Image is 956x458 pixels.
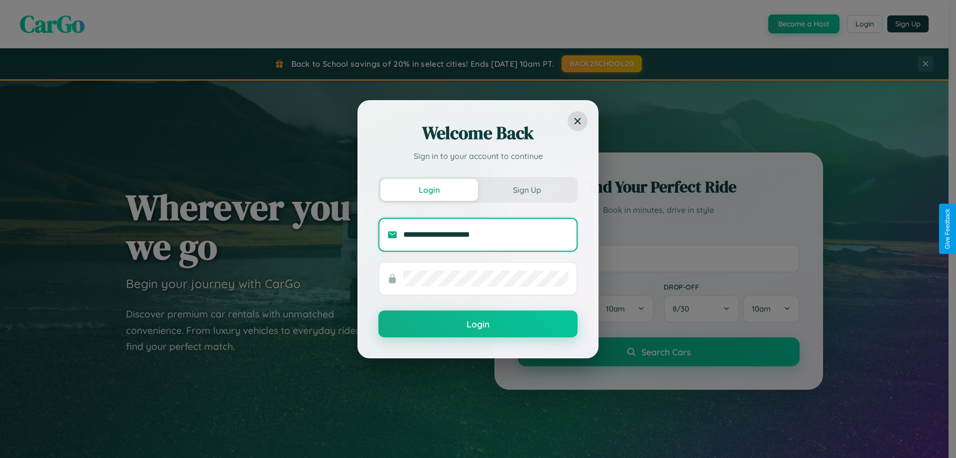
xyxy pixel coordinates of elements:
[478,179,576,201] button: Sign Up
[380,179,478,201] button: Login
[378,310,578,337] button: Login
[378,150,578,162] p: Sign in to your account to continue
[944,209,951,249] div: Give Feedback
[378,121,578,145] h2: Welcome Back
